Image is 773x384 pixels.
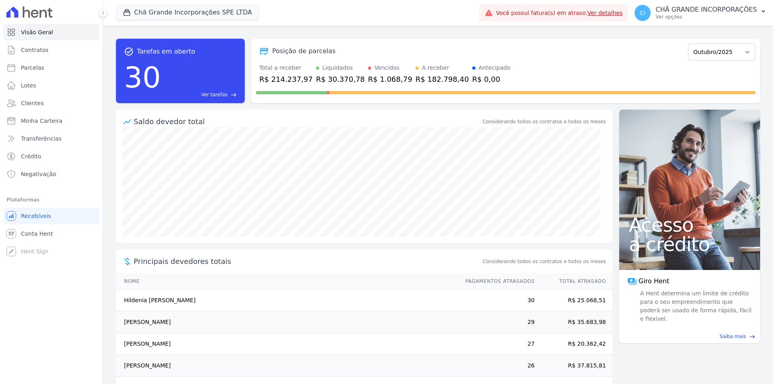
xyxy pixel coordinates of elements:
a: Negativação [3,166,99,182]
div: 30 [124,56,161,98]
span: Principais devedores totais [134,256,481,267]
span: Giro Hent [639,276,669,286]
span: Você possui fatura(s) em atraso. [496,9,623,17]
td: [PERSON_NAME] [116,355,458,377]
span: Recebíveis [21,212,51,220]
div: Plataformas [6,195,96,205]
td: 27 [458,333,535,355]
div: A receber [422,64,449,72]
a: Saiba mais east [624,333,755,340]
a: Parcelas [3,60,99,76]
span: Conta Hent [21,230,53,238]
button: Chã Grande Incorporações SPE LTDA [116,5,259,20]
th: Nome [116,273,458,290]
span: a crédito [629,235,750,254]
td: Hildenia [PERSON_NAME] [116,290,458,311]
a: Clientes [3,95,99,111]
a: Contratos [3,42,99,58]
div: Antecipado [479,64,511,72]
td: 29 [458,311,535,333]
a: Recebíveis [3,208,99,224]
th: Total Atrasado [535,273,612,290]
a: Visão Geral [3,24,99,40]
span: task_alt [124,47,134,56]
td: R$ 37.815,81 [535,355,612,377]
button: CI CHÃ GRANDE INCORPORAÇÕES Ver opções [628,2,773,24]
td: R$ 35.683,98 [535,311,612,333]
td: R$ 20.362,42 [535,333,612,355]
span: Tarefas em aberto [137,47,195,56]
span: Transferências [21,135,62,143]
td: 30 [458,290,535,311]
span: A Hent determina um limite de crédito para o seu empreendimento que poderá ser usado de forma ráp... [639,289,752,323]
a: Transferências [3,131,99,147]
a: Ver tarefas east [164,91,237,98]
div: Saldo devedor total [134,116,481,127]
span: east [749,334,755,340]
div: R$ 1.068,79 [368,74,412,85]
span: Crédito [21,152,41,160]
a: Crédito [3,148,99,164]
span: Saiba mais [719,333,746,340]
div: R$ 182.798,40 [415,74,469,85]
span: Negativação [21,170,56,178]
td: R$ 25.068,51 [535,290,612,311]
td: [PERSON_NAME] [116,311,458,333]
div: R$ 0,00 [472,74,511,85]
span: Visão Geral [21,28,53,36]
span: Clientes [21,99,43,107]
th: Pagamentos Atrasados [458,273,535,290]
p: Ver opções [655,14,757,20]
div: Total a receber [259,64,313,72]
div: Liquidados [322,64,353,72]
a: Conta Hent [3,226,99,242]
span: Ver tarefas [201,91,227,98]
span: CI [640,10,646,16]
td: 26 [458,355,535,377]
p: CHÃ GRANDE INCORPORAÇÕES [655,6,757,14]
span: Contratos [21,46,48,54]
a: Ver detalhes [587,10,623,16]
a: Lotes [3,77,99,93]
span: east [231,92,237,98]
div: R$ 30.370,78 [316,74,365,85]
a: Minha Carteira [3,113,99,129]
div: Posição de parcelas [272,46,336,56]
div: Vencidos [374,64,399,72]
span: Minha Carteira [21,117,62,125]
span: Acesso [629,215,750,235]
td: [PERSON_NAME] [116,333,458,355]
span: Parcelas [21,64,44,72]
span: Lotes [21,81,36,89]
div: R$ 214.237,97 [259,74,313,85]
div: Considerando todos os contratos e todos os meses [483,118,606,125]
span: Considerando todos os contratos e todos os meses [483,258,606,265]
